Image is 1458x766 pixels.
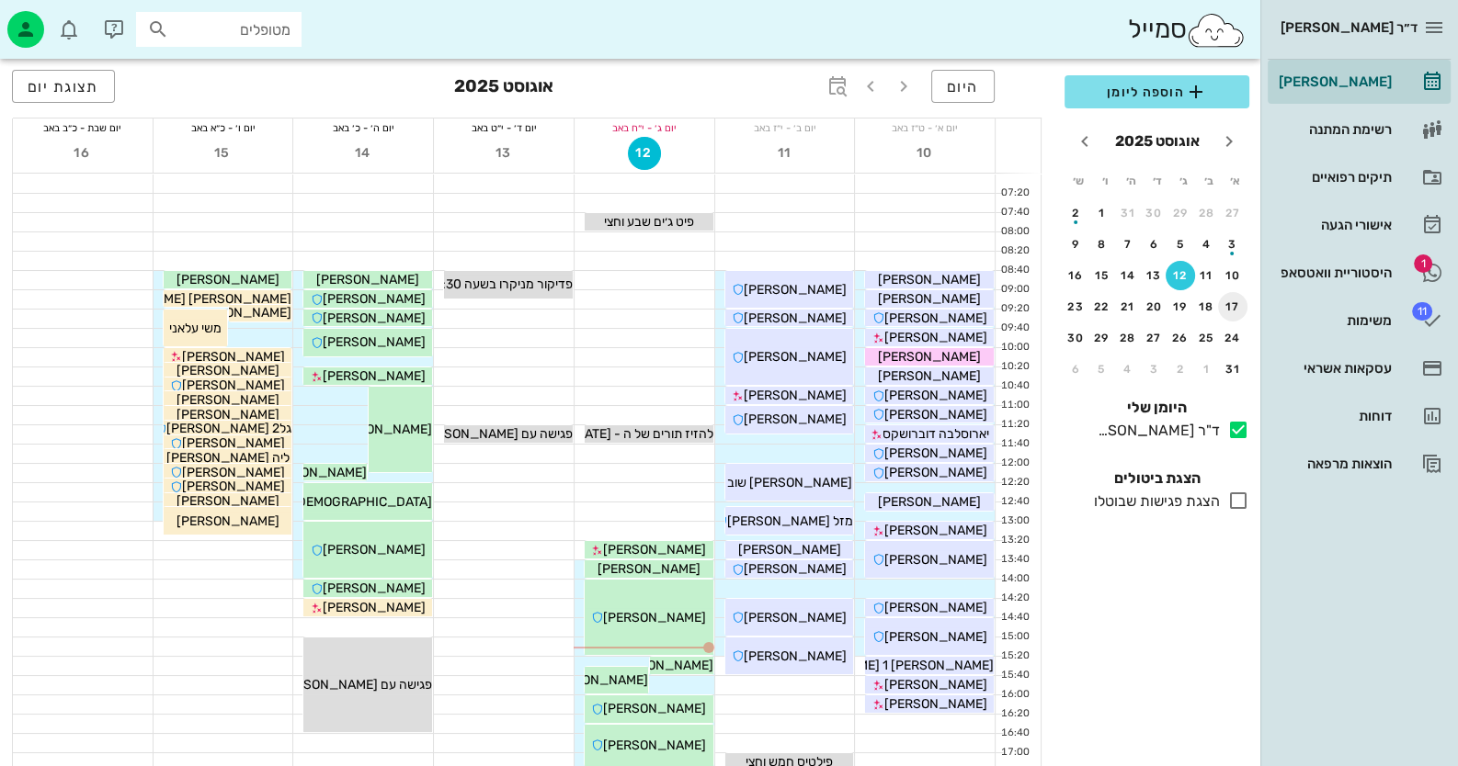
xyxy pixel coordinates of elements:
button: 29 [1088,323,1117,353]
button: 2 [1061,198,1090,228]
span: [PERSON_NAME] [323,368,426,384]
span: [PERSON_NAME] 1 [PERSON_NAME] 1 [769,658,994,673]
div: יום ב׳ - י״ז באב [715,118,855,137]
span: מזל [PERSON_NAME] [727,513,853,529]
div: 20 [1140,300,1169,313]
span: [DEMOGRAPHIC_DATA][PERSON_NAME] 1 [181,494,432,510]
span: [PERSON_NAME] [884,310,987,326]
div: יום א׳ - ט״ז באב [855,118,995,137]
button: 13 [487,137,520,170]
button: חודש הבא [1068,125,1101,158]
button: 12 [628,137,661,170]
span: [PERSON_NAME] [323,542,426,558]
div: 31 [1218,363,1247,376]
button: 13 [1140,261,1169,290]
a: אישורי הגעה [1268,203,1451,247]
span: [PERSON_NAME] [884,330,987,345]
span: הוספה ליומן [1079,81,1235,103]
img: SmileCloud logo [1186,12,1246,49]
span: [PERSON_NAME] [884,523,987,538]
button: 10 [908,137,941,170]
div: 29 [1166,207,1195,220]
span: [PERSON_NAME] [182,435,285,451]
button: 26 [1166,323,1195,353]
div: 16:40 [996,726,1033,741]
span: תצוגת יום [28,78,99,96]
div: 12:00 [996,456,1033,471]
button: 7 [1113,230,1143,259]
div: 14:20 [996,591,1033,606]
div: יום שבת - כ״ב באב [13,118,153,137]
span: [PERSON_NAME] [603,701,706,716]
span: 13 [487,145,520,161]
div: 6 [1061,363,1090,376]
div: 08:20 [996,243,1033,259]
span: [PERSON_NAME] [177,392,279,408]
button: 28 [1192,198,1222,228]
span: [PERSON_NAME] [610,658,713,673]
button: 3 [1218,230,1247,259]
span: להזיז תורים של ה - [DATE] - לבטל את היום כנס [463,426,713,442]
div: יום ו׳ - כ״א באב [154,118,293,137]
span: [PERSON_NAME] [182,349,285,365]
th: ה׳ [1119,165,1143,197]
div: 08:00 [996,224,1033,240]
span: [PERSON_NAME] [884,407,987,422]
div: 2 [1166,363,1195,376]
span: 16 [66,145,99,161]
div: 12:40 [996,494,1033,510]
div: 11:40 [996,436,1033,452]
span: [PERSON_NAME] [182,377,285,393]
button: 27 [1140,323,1169,353]
div: ד"ר [PERSON_NAME] [1090,420,1220,442]
span: [PERSON_NAME] [323,334,426,350]
button: 23 [1061,292,1090,321]
div: 08:40 [996,263,1033,278]
div: 13 [1140,269,1169,282]
span: 12 [629,145,660,161]
div: 22 [1088,300,1117,313]
div: 21 [1113,300,1143,313]
span: [PERSON_NAME] [878,291,981,307]
div: הוצאות מרפאה [1275,456,1392,471]
button: 30 [1061,323,1090,353]
span: [PERSON_NAME] [323,600,426,615]
span: תג [1412,302,1432,321]
button: 27 [1218,198,1247,228]
span: [PERSON_NAME] [177,363,279,378]
span: [PERSON_NAME] [884,465,987,480]
div: 19 [1166,300,1195,313]
div: 28 [1113,332,1143,344]
span: פגישה עם [PERSON_NAME] ביטוח שיאים [350,426,573,442]
span: [PERSON_NAME] [PERSON_NAME] [83,291,291,307]
span: [PERSON_NAME] [744,648,847,664]
div: 09:40 [996,321,1033,336]
div: 18 [1192,300,1222,313]
div: 07:20 [996,186,1033,201]
span: [PERSON_NAME] [878,368,981,384]
div: 30 [1061,332,1090,344]
div: 13:40 [996,552,1033,568]
div: 16 [1061,269,1090,282]
div: 15:20 [996,648,1033,664]
span: [PERSON_NAME] [264,465,367,480]
button: 28 [1113,323,1143,353]
span: [PERSON_NAME] [884,629,987,645]
div: 7 [1113,238,1143,251]
a: דוחות [1268,394,1451,438]
div: 12 [1166,269,1195,282]
button: 20 [1140,292,1169,321]
span: [PERSON_NAME] [329,422,432,437]
span: [PERSON_NAME] [744,610,847,625]
span: [PERSON_NAME] [878,272,981,287]
div: 14 [1113,269,1143,282]
span: [PERSON_NAME] [177,407,279,422]
span: [PERSON_NAME] [884,388,987,403]
button: 18 [1192,292,1222,321]
div: משימות [1275,313,1392,328]
div: 5 [1166,238,1195,251]
button: תצוגת יום [12,70,115,103]
div: הצגת פגישות שבוטלו [1087,490,1220,513]
button: היום [931,70,995,103]
span: [PERSON_NAME] [177,493,279,509]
